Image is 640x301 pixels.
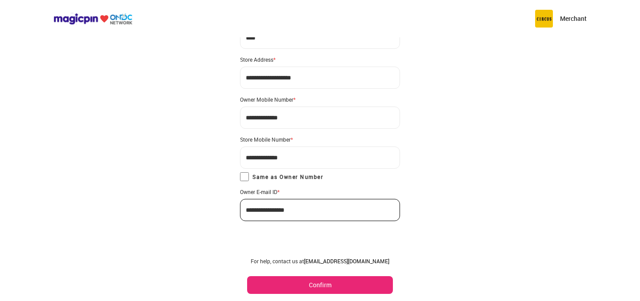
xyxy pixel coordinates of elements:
div: Owner E-mail ID [240,188,400,195]
p: Merchant [560,14,587,23]
img: ondc-logo-new-small.8a59708e.svg [53,13,132,25]
div: Store Address [240,56,400,63]
img: circus.b677b59b.png [535,10,553,28]
div: Store Mobile Number [240,136,400,143]
button: Confirm [247,276,393,294]
label: Same as Owner Number [240,172,323,181]
div: Owner Mobile Number [240,96,400,103]
a: [EMAIL_ADDRESS][DOMAIN_NAME] [304,257,389,265]
div: For help, contact us at [247,257,393,265]
input: Same as Owner Number [240,172,249,181]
